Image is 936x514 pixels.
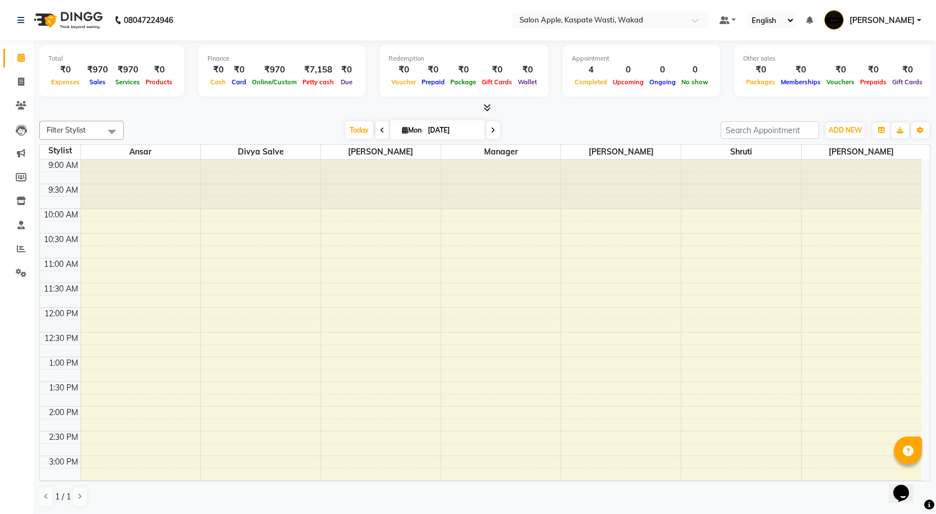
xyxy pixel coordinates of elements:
[47,125,86,134] span: Filter Stylist
[249,78,300,86] span: Online/Custom
[515,63,540,76] div: ₹0
[447,78,479,86] span: Package
[778,78,824,86] span: Memberships
[721,121,819,139] input: Search Appointment
[42,209,80,221] div: 10:00 AM
[646,63,679,76] div: 0
[229,78,249,86] span: Card
[826,122,865,138] button: ADD NEW
[743,63,778,76] div: ₹0
[743,78,778,86] span: Packages
[572,54,711,63] div: Appointment
[42,333,80,344] div: 12:30 PM
[561,145,681,159] span: [PERSON_NAME]
[743,54,925,63] div: Other sales
[48,54,175,63] div: Total
[419,63,447,76] div: ₹0
[338,78,355,86] span: Due
[201,145,320,159] span: Divya salve
[48,63,83,76] div: ₹0
[681,145,801,159] span: Shruti
[889,63,925,76] div: ₹0
[572,78,610,86] span: Completed
[321,145,441,159] span: [PERSON_NAME]
[29,4,106,36] img: logo
[399,126,424,134] span: Mon
[47,407,80,419] div: 2:00 PM
[300,63,337,76] div: ₹7,158
[889,78,925,86] span: Gift Cards
[646,78,679,86] span: Ongoing
[824,78,857,86] span: Vouchers
[479,78,515,86] span: Gift Cards
[679,78,711,86] span: No show
[388,63,419,76] div: ₹0
[46,160,80,171] div: 9:00 AM
[441,145,561,159] span: Manager
[889,469,925,503] iframe: chat widget
[388,54,540,63] div: Redemption
[47,382,80,394] div: 1:30 PM
[112,63,143,76] div: ₹970
[112,78,143,86] span: Services
[47,357,80,369] div: 1:00 PM
[824,63,857,76] div: ₹0
[87,78,108,86] span: Sales
[249,63,300,76] div: ₹970
[515,78,540,86] span: Wallet
[778,63,824,76] div: ₹0
[388,78,419,86] span: Voucher
[47,456,80,468] div: 3:00 PM
[572,63,610,76] div: 4
[829,126,862,134] span: ADD NEW
[143,78,175,86] span: Products
[207,78,229,86] span: Cash
[337,63,356,76] div: ₹0
[679,63,711,76] div: 0
[857,63,889,76] div: ₹0
[207,63,229,76] div: ₹0
[83,63,112,76] div: ₹970
[124,4,173,36] b: 08047224946
[857,78,889,86] span: Prepaids
[47,481,80,493] div: 3:30 PM
[46,184,80,196] div: 9:30 AM
[40,145,80,157] div: Stylist
[447,63,479,76] div: ₹0
[55,491,71,503] span: 1 / 1
[424,122,481,139] input: 2025-09-01
[824,10,844,30] img: Kamlesh Nikam
[207,54,356,63] div: Finance
[42,283,80,295] div: 11:30 AM
[849,15,915,26] span: [PERSON_NAME]
[81,145,201,159] span: Ansar
[42,308,80,320] div: 12:00 PM
[47,431,80,443] div: 2:30 PM
[300,78,337,86] span: Petty cash
[802,145,921,159] span: [PERSON_NAME]
[42,258,80,270] div: 11:00 AM
[479,63,515,76] div: ₹0
[42,234,80,245] div: 10:30 AM
[229,63,249,76] div: ₹0
[143,63,175,76] div: ₹0
[610,63,646,76] div: 0
[48,78,83,86] span: Expenses
[345,121,373,139] span: Today
[419,78,447,86] span: Prepaid
[610,78,646,86] span: Upcoming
